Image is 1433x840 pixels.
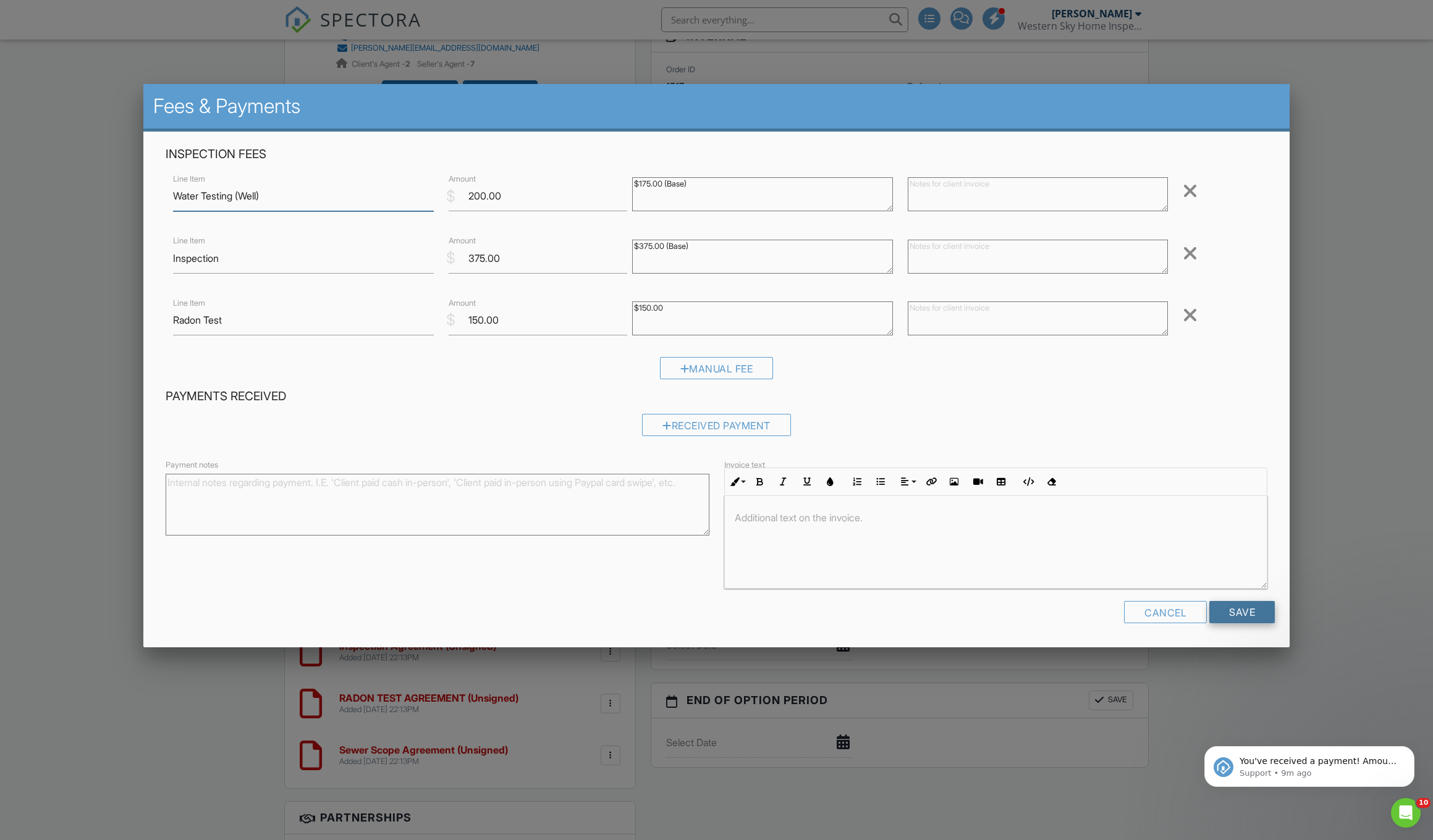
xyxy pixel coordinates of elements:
button: Clear Formatting [1039,470,1063,493]
div: $ [446,309,455,330]
a: Received Payment [642,422,791,434]
label: Payment notes [166,460,218,471]
div: Cancel [1124,601,1207,623]
input: Save [1209,601,1275,623]
div: Manual Fee [660,357,774,379]
button: Insert Table [989,470,1013,493]
iframe: Intercom notifications message [1186,720,1433,807]
button: Italic (⌘I) [772,470,795,493]
div: $ [446,186,455,207]
button: Inline Style [725,470,748,493]
textarea: $375.00 (Base) [632,240,893,274]
button: Underline (⌘U) [795,470,819,493]
label: Amount [449,174,476,185]
button: Colors [819,470,842,493]
div: Received Payment [642,414,791,436]
button: Align [895,470,919,493]
iframe: Intercom live chat [1391,798,1421,828]
button: Code View [1016,470,1039,493]
textarea: $175.00 (Base) [632,177,893,211]
label: Amount [449,298,476,309]
h2: Fees & Payments [153,94,1280,119]
label: Invoice text [724,460,765,471]
button: Bold (⌘B) [748,470,772,493]
label: Line Item [173,174,205,185]
span: 10 [1416,798,1431,808]
a: Manual Fee [660,366,774,378]
h4: Payments Received [166,388,1267,405]
label: Amount [449,235,476,246]
button: Insert Video [966,470,989,493]
label: Line Item [173,298,205,309]
h4: Inspection Fees [166,146,1267,162]
label: Line Item [173,235,205,246]
div: $ [446,248,455,269]
textarea: $150.00 [632,301,893,335]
